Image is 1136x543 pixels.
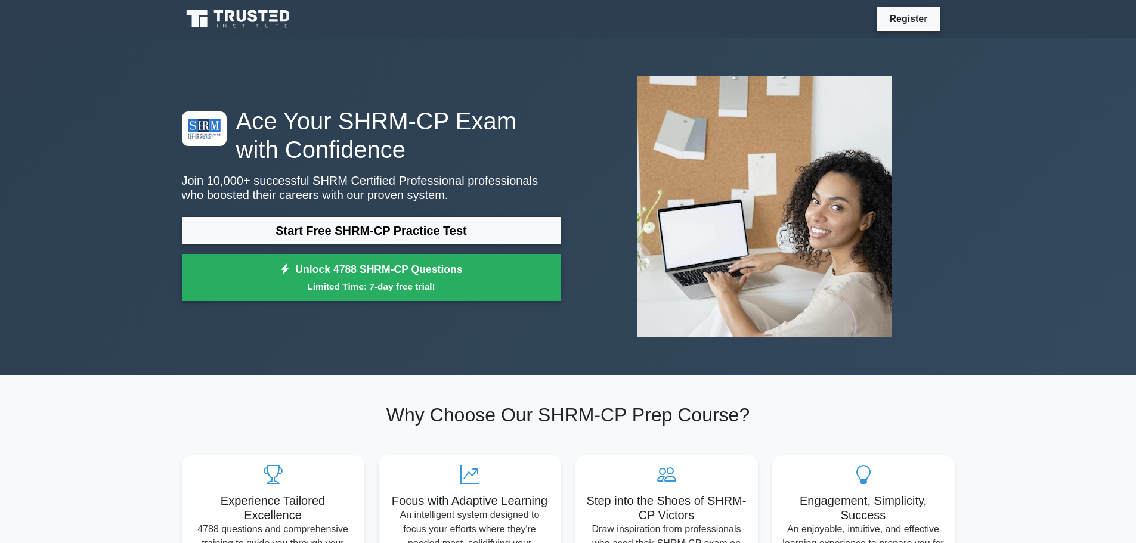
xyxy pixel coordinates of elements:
h5: Engagement, Simplicity, Success [782,494,945,522]
a: Unlock 4788 SHRM-CP QuestionsLimited Time: 7-day free trial! [182,254,561,302]
h5: Step into the Shoes of SHRM-CP Victors [585,494,748,522]
small: Limited Time: 7-day free trial! [197,280,546,293]
h2: Why Choose Our SHRM-CP Prep Course? [182,404,955,426]
h1: Ace Your SHRM-CP Exam with Confidence [182,107,561,164]
h5: Focus with Adaptive Learning [388,494,552,508]
h5: Experience Tailored Excellence [191,494,355,522]
p: Join 10,000+ successful SHRM Certified Professional professionals who boosted their careers with ... [182,173,561,202]
a: Start Free SHRM-CP Practice Test [182,216,561,245]
a: Register [882,11,934,26]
